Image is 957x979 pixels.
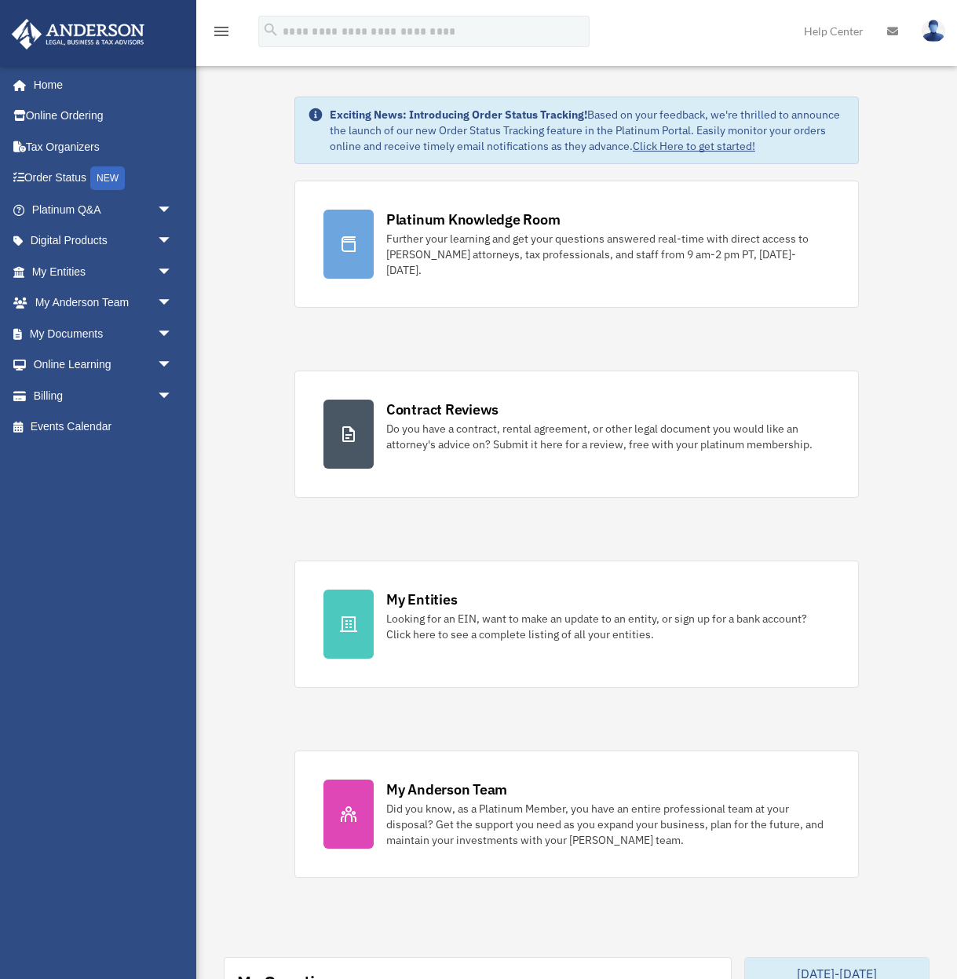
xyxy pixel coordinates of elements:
[11,225,196,257] a: Digital Productsarrow_drop_down
[157,225,188,258] span: arrow_drop_down
[294,371,859,498] a: Contract Reviews Do you have a contract, rental agreement, or other legal document you would like...
[294,181,859,308] a: Platinum Knowledge Room Further your learning and get your questions answered real-time with dire...
[11,100,196,132] a: Online Ordering
[11,318,196,349] a: My Documentsarrow_drop_down
[330,107,846,154] div: Based on your feedback, we're thrilled to announce the launch of our new Order Status Tracking fe...
[11,380,196,411] a: Billingarrow_drop_down
[11,131,196,163] a: Tax Organizers
[633,139,755,153] a: Click Here to get started!
[157,349,188,382] span: arrow_drop_down
[212,22,231,41] i: menu
[212,27,231,41] a: menu
[11,194,196,225] a: Platinum Q&Aarrow_drop_down
[386,400,499,419] div: Contract Reviews
[922,20,945,42] img: User Pic
[90,166,125,190] div: NEW
[11,256,196,287] a: My Entitiesarrow_drop_down
[386,210,561,229] div: Platinum Knowledge Room
[386,801,830,848] div: Did you know, as a Platinum Member, you have an entire professional team at your disposal? Get th...
[294,751,859,878] a: My Anderson Team Did you know, as a Platinum Member, you have an entire professional team at your...
[386,590,457,609] div: My Entities
[11,411,196,443] a: Events Calendar
[386,421,830,452] div: Do you have a contract, rental agreement, or other legal document you would like an attorney's ad...
[11,69,188,100] a: Home
[157,318,188,350] span: arrow_drop_down
[7,19,149,49] img: Anderson Advisors Platinum Portal
[11,349,196,381] a: Online Learningarrow_drop_down
[157,194,188,226] span: arrow_drop_down
[386,231,830,278] div: Further your learning and get your questions answered real-time with direct access to [PERSON_NAM...
[386,780,507,799] div: My Anderson Team
[330,108,587,122] strong: Exciting News: Introducing Order Status Tracking!
[157,256,188,288] span: arrow_drop_down
[386,611,830,642] div: Looking for an EIN, want to make an update to an entity, or sign up for a bank account? Click her...
[11,163,196,195] a: Order StatusNEW
[262,21,279,38] i: search
[157,380,188,412] span: arrow_drop_down
[11,287,196,319] a: My Anderson Teamarrow_drop_down
[157,287,188,320] span: arrow_drop_down
[294,561,859,688] a: My Entities Looking for an EIN, want to make an update to an entity, or sign up for a bank accoun...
